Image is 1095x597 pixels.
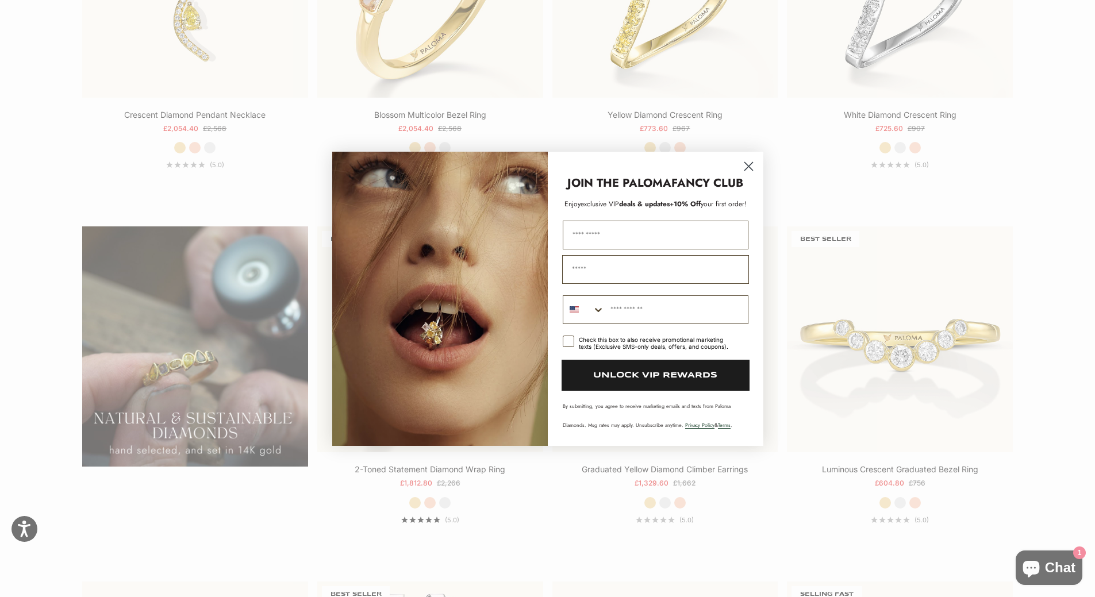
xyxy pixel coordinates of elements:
[671,175,743,191] strong: FANCY CLUB
[685,421,714,429] a: Privacy Policy
[674,199,701,209] span: 10% Off
[570,305,579,314] img: United States
[605,296,748,323] input: Phone Number
[563,296,605,323] button: Search Countries
[739,156,759,176] button: Close dialog
[685,421,732,429] span: & .
[562,360,750,391] button: UNLOCK VIP REWARDS
[718,421,731,429] a: Terms
[581,199,619,209] span: exclusive VIP
[564,199,581,209] span: Enjoy
[563,402,748,429] p: By submitting, you agree to receive marketing emails and texts from Paloma Diamonds. Msg rates ma...
[562,255,749,284] input: Email
[579,336,735,350] div: Check this box to also receive promotional marketing texts (Exclusive SMS-only deals, offers, and...
[567,175,671,191] strong: JOIN THE PALOMA
[563,221,748,249] input: First Name
[332,152,548,446] img: Loading...
[581,199,670,209] span: deals & updates
[670,199,747,209] span: + your first order!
